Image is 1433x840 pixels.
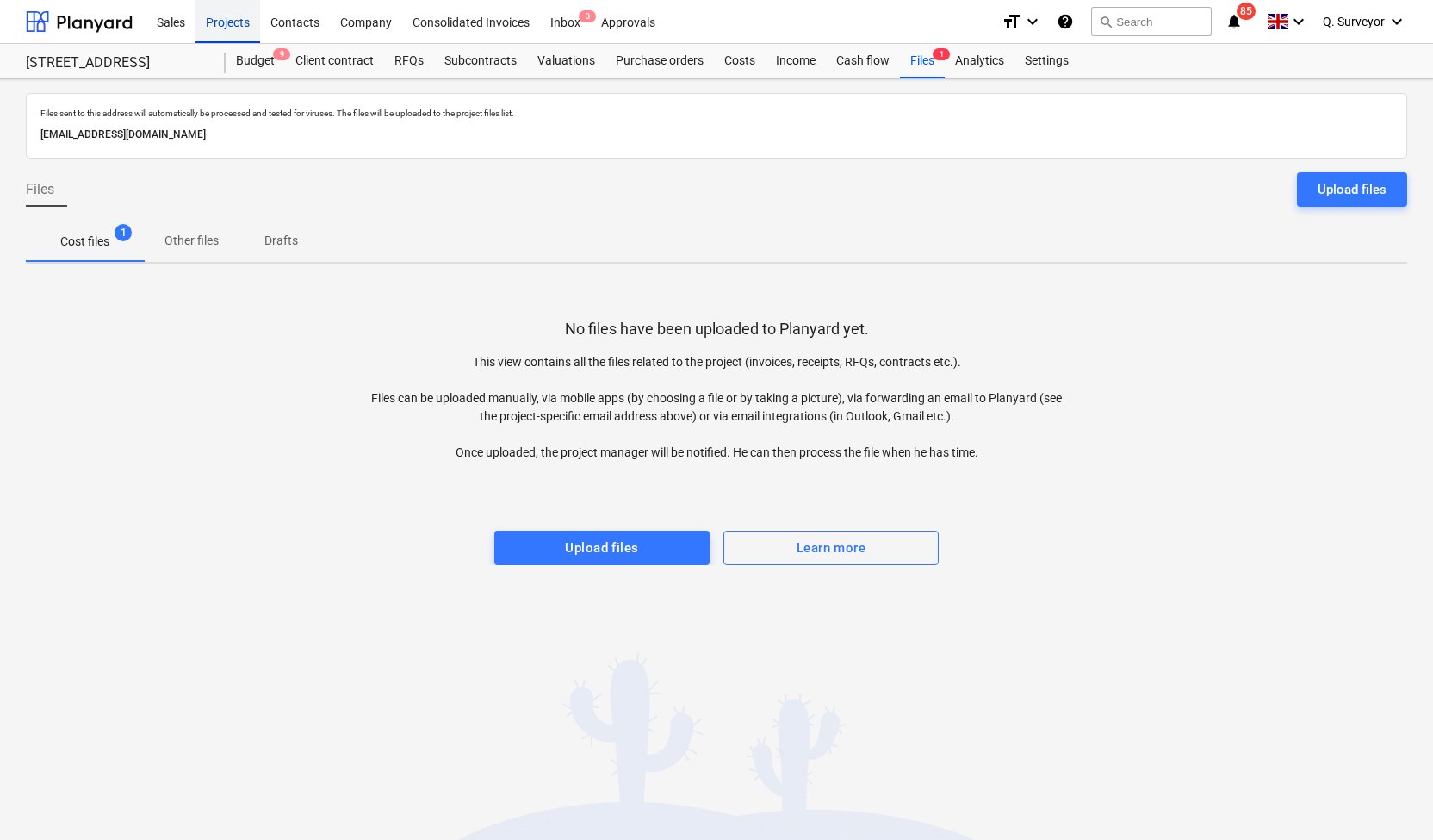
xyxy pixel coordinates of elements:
[1057,11,1074,32] i: Knowledge base
[527,44,605,78] a: Valuations
[26,54,205,72] div: [STREET_ADDRESS]
[1288,11,1309,32] i: keyboard_arrow_down
[945,44,1014,78] a: Analytics
[1022,11,1043,32] i: keyboard_arrow_down
[579,10,596,22] span: 3
[723,531,939,565] button: Learn more
[605,44,714,78] a: Purchase orders
[1323,15,1385,28] span: Q. Surveyor
[1237,3,1256,20] span: 85
[1318,178,1386,201] div: Upload files
[40,126,1393,144] p: [EMAIL_ADDRESS][DOMAIN_NAME]
[285,44,384,78] a: Client contract
[494,531,710,565] button: Upload files
[826,44,900,78] a: Cash flow
[226,44,285,78] div: Budget
[226,44,285,78] a: Budget9
[1225,11,1243,32] i: notifications
[164,232,219,250] p: Other files
[115,224,132,241] span: 1
[26,179,54,200] span: Files
[384,44,434,78] a: RFQs
[766,44,826,78] a: Income
[273,48,290,60] span: 9
[565,537,638,559] div: Upload files
[1002,11,1022,32] i: format_size
[933,48,950,60] span: 1
[40,108,1393,119] p: Files sent to this address will automatically be processed and tested for viruses. The files will...
[60,233,109,251] p: Cost files
[900,44,945,78] div: Files
[1014,44,1079,78] a: Settings
[1386,11,1407,32] i: keyboard_arrow_down
[1099,15,1113,28] span: search
[565,319,869,339] p: No files have been uploaded to Planyard yet.
[1091,7,1212,36] button: Search
[1297,172,1407,207] button: Upload files
[260,232,301,250] p: Drafts
[797,537,865,559] div: Learn more
[900,44,945,78] a: Files1
[714,44,766,78] a: Costs
[371,353,1062,462] p: This view contains all the files related to the project (invoices, receipts, RFQs, contracts etc....
[434,44,527,78] a: Subcontracts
